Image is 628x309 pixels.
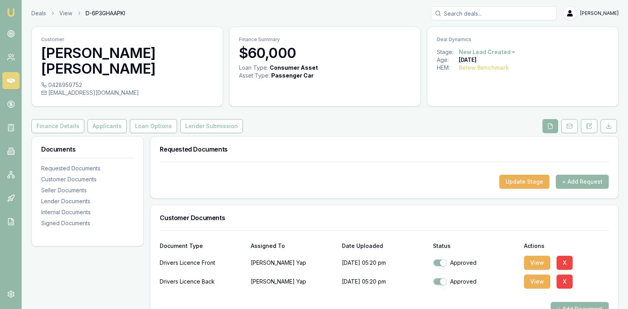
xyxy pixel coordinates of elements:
div: Assigned To [251,243,336,249]
nav: breadcrumb [31,9,125,17]
div: Drivers Licence Front [160,255,245,271]
button: Lender Submission [180,119,243,133]
img: emu-icon-u.png [6,8,16,17]
div: Actions [524,243,609,249]
button: X [557,256,573,270]
div: 0428959752 [41,81,213,89]
span: [PERSON_NAME] [580,10,619,16]
p: [PERSON_NAME] Yap [251,274,336,289]
p: Deal Dynamics [437,36,609,43]
h3: $60,000 [239,45,411,61]
p: [PERSON_NAME] Yap [251,255,336,271]
button: Applicants [88,119,127,133]
div: Date Uploaded [342,243,427,249]
a: Lender Submission [179,119,245,133]
button: View [524,256,550,270]
div: Passenger Car [271,72,314,80]
div: Seller Documents [41,186,134,194]
div: Stage: [437,48,459,56]
button: New Lead Created [459,48,516,56]
div: Signed Documents [41,219,134,227]
div: Drivers Licence Back [160,274,245,289]
button: + Add Request [556,175,609,189]
p: [DATE] 05:20 pm [342,274,427,289]
a: Finance Details [31,119,86,133]
a: View [59,9,72,17]
a: Loan Options [128,119,179,133]
div: Customer Documents [41,175,134,183]
div: Status [433,243,518,249]
h3: Requested Documents [160,146,609,152]
input: Search deals [431,6,557,20]
a: Deals [31,9,46,17]
p: Finance Summary [239,36,411,43]
p: Customer [41,36,213,43]
span: D-6P3GHAAPKI [86,9,125,17]
button: X [557,275,573,289]
div: Lender Documents [41,197,134,205]
button: Finance Details [31,119,84,133]
h3: Documents [41,146,134,152]
button: Loan Options [130,119,177,133]
button: Update Stage [499,175,549,189]
h3: [PERSON_NAME] [PERSON_NAME] [41,45,213,76]
div: Requested Documents [41,164,134,172]
div: Document Type [160,243,245,249]
div: Below Benchmark [459,64,509,72]
h3: Customer Documents [160,215,609,221]
div: [DATE] [459,56,476,64]
div: [EMAIL_ADDRESS][DOMAIN_NAME] [41,89,213,97]
div: Asset Type : [239,72,270,80]
div: Approved [433,278,518,286]
div: Age: [437,56,459,64]
button: View [524,275,550,289]
a: Applicants [86,119,128,133]
div: Approved [433,259,518,267]
p: [DATE] 05:20 pm [342,255,427,271]
div: HEM: [437,64,459,72]
div: Consumer Asset [270,64,318,72]
div: Loan Type: [239,64,268,72]
div: Internal Documents [41,208,134,216]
